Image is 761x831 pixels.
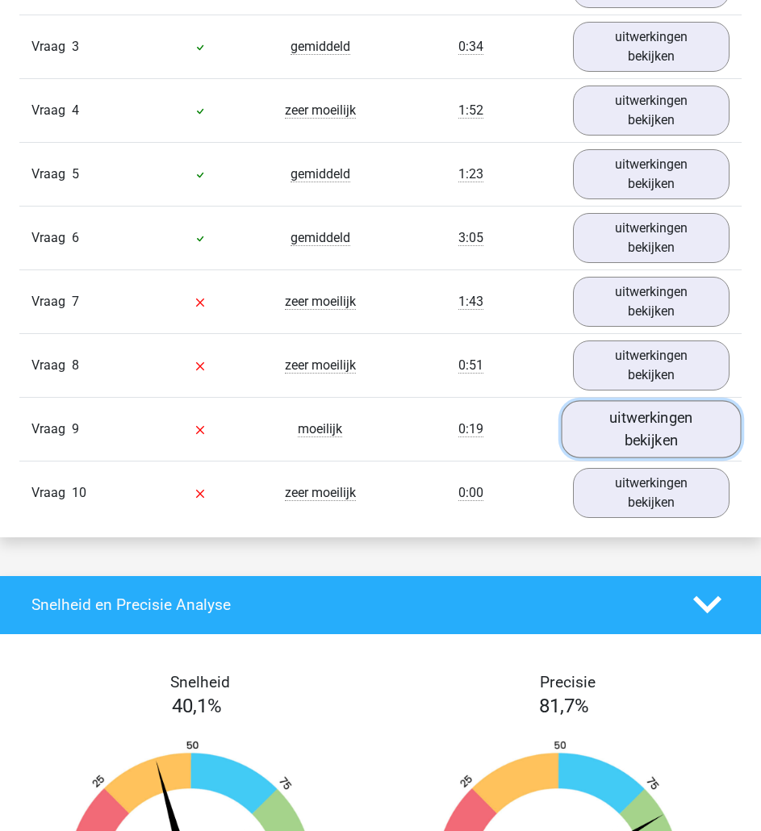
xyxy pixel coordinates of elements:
[573,213,730,263] a: uitwerkingen bekijken
[31,595,669,614] h4: Snelheid en Precisie Analyse
[458,102,483,119] span: 1:52
[285,102,356,119] span: zeer moeilijk
[72,102,79,118] span: 4
[458,39,483,55] span: 0:34
[72,230,79,245] span: 6
[31,483,72,503] span: Vraag
[573,340,730,390] a: uitwerkingen bekijken
[573,86,730,136] a: uitwerkingen bekijken
[573,149,730,199] a: uitwerkingen bekijken
[291,230,350,246] span: gemiddeld
[285,485,356,501] span: zeer moeilijk
[72,39,79,54] span: 3
[285,294,356,310] span: zeer moeilijk
[31,420,72,439] span: Vraag
[172,695,222,717] span: 40,1%
[31,228,72,248] span: Vraag
[573,22,730,72] a: uitwerkingen bekijken
[31,356,72,375] span: Vraag
[72,166,79,182] span: 5
[72,421,79,436] span: 9
[31,165,72,184] span: Vraag
[458,421,483,437] span: 0:19
[285,357,356,374] span: zeer moeilijk
[31,101,72,120] span: Vraag
[72,294,79,309] span: 7
[291,166,350,182] span: gemiddeld
[458,357,483,374] span: 0:51
[298,421,342,437] span: moeilijk
[31,673,369,691] h4: Snelheid
[573,277,730,327] a: uitwerkingen bekijken
[458,230,483,246] span: 3:05
[562,400,742,457] a: uitwerkingen bekijken
[31,292,72,311] span: Vraag
[291,39,350,55] span: gemiddeld
[539,695,589,717] span: 81,7%
[458,166,483,182] span: 1:23
[399,673,737,691] h4: Precisie
[72,357,79,373] span: 8
[573,468,730,518] a: uitwerkingen bekijken
[458,485,483,501] span: 0:00
[458,294,483,310] span: 1:43
[72,485,86,500] span: 10
[31,37,72,56] span: Vraag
